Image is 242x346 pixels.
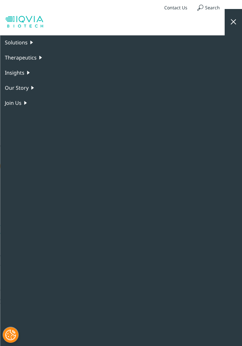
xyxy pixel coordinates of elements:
img: biotech-logo.svg [5,15,43,28]
a: Our Story [5,84,237,91]
button: Configuración de cookies [3,327,19,343]
a: Insights [5,69,237,76]
a: Therapeutics [5,54,237,61]
a: Join Us [5,99,237,106]
a: Solutions [5,39,237,46]
img: search.svg [197,5,203,11]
